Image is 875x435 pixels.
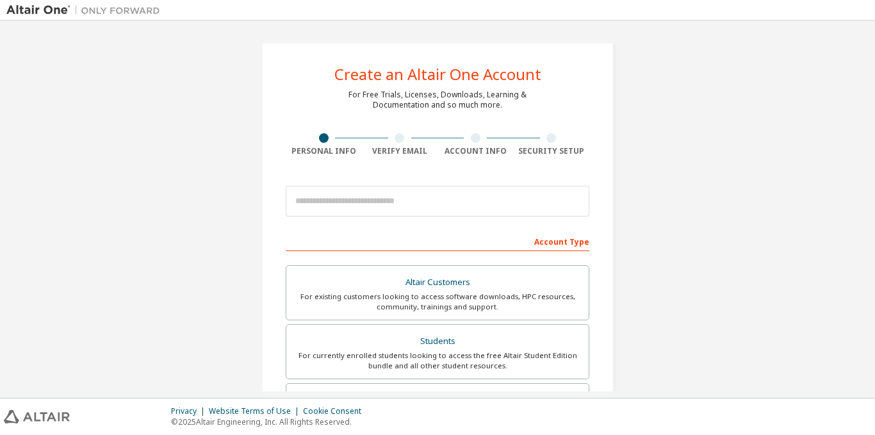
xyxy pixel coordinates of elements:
[362,146,438,156] div: Verify Email
[294,274,581,291] div: Altair Customers
[294,291,581,312] div: For existing customers looking to access software downloads, HPC resources, community, trainings ...
[4,410,70,423] img: altair_logo.svg
[6,4,167,17] img: Altair One
[334,67,541,82] div: Create an Altair One Account
[514,146,590,156] div: Security Setup
[294,332,581,350] div: Students
[303,406,369,416] div: Cookie Consent
[286,146,362,156] div: Personal Info
[437,146,514,156] div: Account Info
[171,406,209,416] div: Privacy
[348,90,527,110] div: For Free Trials, Licenses, Downloads, Learning & Documentation and so much more.
[294,350,581,371] div: For currently enrolled students looking to access the free Altair Student Edition bundle and all ...
[294,391,581,409] div: Faculty
[286,231,589,251] div: Account Type
[171,416,369,427] p: © 2025 Altair Engineering, Inc. All Rights Reserved.
[209,406,303,416] div: Website Terms of Use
